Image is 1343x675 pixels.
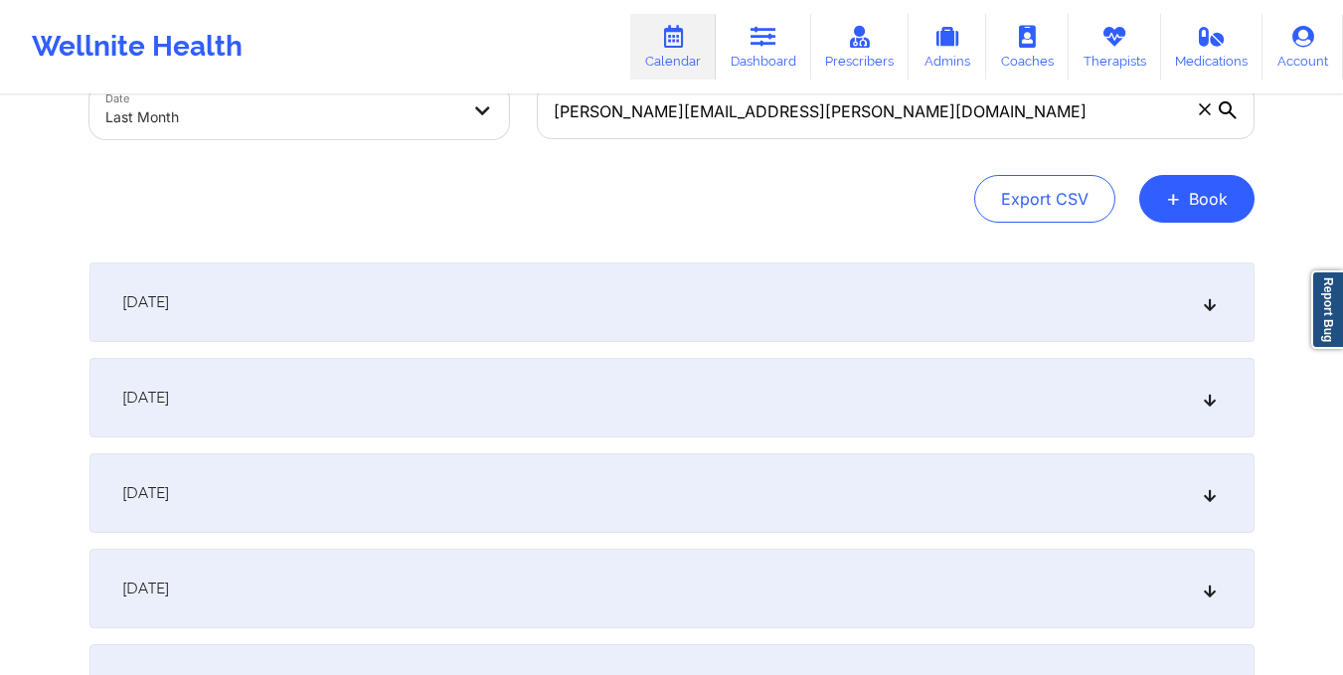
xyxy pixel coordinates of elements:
[122,483,169,503] span: [DATE]
[122,579,169,598] span: [DATE]
[537,84,1255,139] input: Search by patient email
[105,95,459,139] div: Last Month
[1161,14,1263,80] a: Medications
[122,388,169,408] span: [DATE]
[716,14,811,80] a: Dashboard
[1166,193,1181,204] span: +
[1311,270,1343,349] a: Report Bug
[811,14,910,80] a: Prescribers
[986,14,1069,80] a: Coaches
[909,14,986,80] a: Admins
[1069,14,1161,80] a: Therapists
[1262,14,1343,80] a: Account
[974,175,1115,223] button: Export CSV
[122,292,169,312] span: [DATE]
[1139,175,1255,223] button: +Book
[630,14,716,80] a: Calendar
